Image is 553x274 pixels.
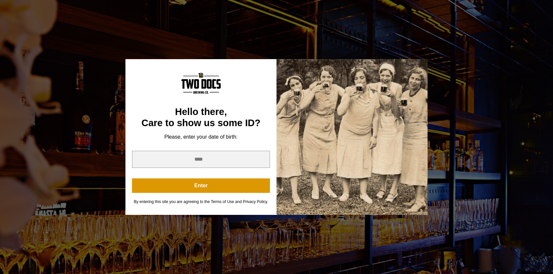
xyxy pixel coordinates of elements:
[132,178,270,193] button: Enter
[181,72,221,94] img: Content Logo
[132,151,270,168] input: year
[132,199,270,204] div: By entering this site you are agreeing to the Terms of Use and Privacy Policy.
[132,106,270,128] div: Hello there, Care to show us some ID?
[132,134,270,140] div: Please, enter your date of birth:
